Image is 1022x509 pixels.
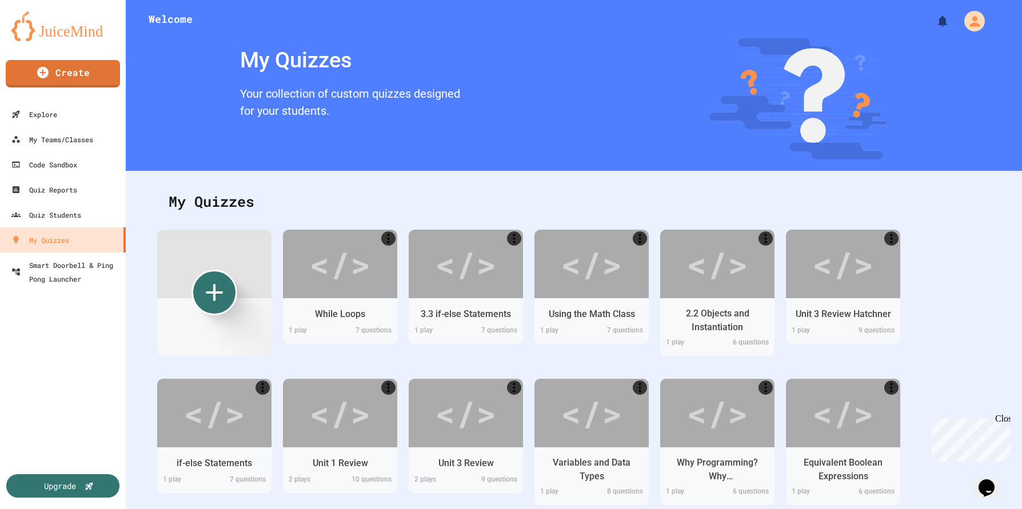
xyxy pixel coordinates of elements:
div: 1 play [157,474,214,487]
div: Explore [11,107,57,121]
a: More [507,231,521,246]
div: Equivalent Boolean Expressions [795,456,892,483]
div: 9 questions [466,474,523,487]
div: Smart Doorbell & Ping Pong Launcher [11,258,121,286]
div: Upgrade [44,480,76,492]
div: While Loops [315,307,365,321]
div: </> [435,238,497,290]
div: 1 play [534,486,592,499]
div: 1 play [660,337,717,350]
img: banner-image-my-quizzes.png [709,38,887,159]
div: Using the Math Class [549,307,635,321]
div: Unit 3 Review [438,456,494,470]
div: 1 play [534,325,592,338]
div: </> [309,387,371,439]
div: </> [309,238,371,290]
div: 2.2 Objects and Instantiation [669,307,766,334]
a: More [884,380,899,395]
a: More [381,380,396,395]
div: 1 play [409,325,466,338]
div: 9 questions [843,325,900,338]
div: 2 play s [283,474,340,487]
div: 1 play [786,325,843,338]
div: </> [686,387,748,439]
div: 7 questions [592,325,649,338]
div: </> [686,238,748,290]
div: </> [561,387,622,439]
div: 7 questions [466,325,523,338]
div: Chat with us now!Close [5,5,79,73]
div: Quiz Reports [11,183,77,197]
div: 10 questions [340,474,397,487]
a: More [884,231,899,246]
div: </> [561,238,622,290]
div: Why Programming? Why [GEOGRAPHIC_DATA]? [669,456,766,483]
a: Create [6,60,120,87]
div: 6 questions [717,486,775,499]
div: Your collection of custom quizzes designed for your students. [234,82,466,125]
iframe: chat widget [927,414,1011,462]
div: My Teams/Classes [11,133,93,146]
a: More [633,231,647,246]
div: </> [435,387,497,439]
div: 6 questions [717,337,775,350]
div: 1 play [660,486,717,499]
a: More [255,380,270,395]
div: Create new [191,270,237,315]
div: 3.3 if-else Statements [421,307,511,321]
div: My Quizzes [11,233,69,247]
div: My Account [952,8,988,34]
div: </> [812,387,874,439]
div: 7 questions [214,474,272,487]
div: Unit 3 Review Hatchner [796,307,891,321]
div: 7 questions [340,325,397,338]
iframe: chat widget [974,463,1011,498]
div: </> [183,387,245,439]
div: 6 questions [843,486,900,499]
div: 1 play [283,325,340,338]
div: My Quizzes [234,38,466,82]
a: More [758,380,773,395]
a: More [758,231,773,246]
div: 2 play s [409,474,466,487]
div: if-else Statements [177,456,252,470]
div: My Quizzes [157,179,991,224]
div: 1 play [786,486,843,499]
a: More [507,380,521,395]
div: Unit 1 Review [313,456,368,470]
a: More [633,380,647,395]
div: My Notifications [915,11,952,31]
div: 8 questions [592,486,649,499]
div: Quiz Students [11,208,81,222]
div: Variables and Data Types [543,456,640,483]
div: </> [812,238,874,290]
a: More [381,231,396,246]
img: logo-orange.svg [11,11,114,41]
div: Code Sandbox [11,158,77,171]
